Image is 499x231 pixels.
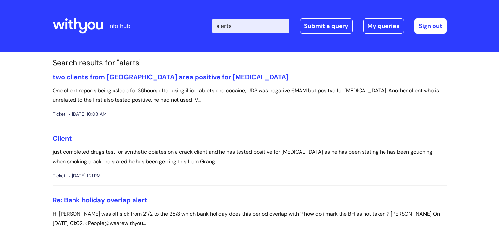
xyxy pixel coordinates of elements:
a: My queries [363,18,404,34]
p: info hub [108,21,130,31]
h1: Search results for "alerts" [53,58,447,68]
span: [DATE] 1:21 PM [69,172,101,180]
span: Ticket [53,110,65,118]
span: Ticket [53,172,65,180]
a: two clients from [GEOGRAPHIC_DATA] area positive for [MEDICAL_DATA] [53,73,289,81]
input: Search [212,19,289,33]
p: just completed drugs test for synthetic opiates on a crack client and he has tested positive for ... [53,148,447,167]
div: | - [212,18,447,34]
a: Submit a query [300,18,353,34]
a: Re: Bank holiday overlap alert [53,196,147,204]
a: Sign out [414,18,447,34]
p: Hi [PERSON_NAME] was off sick from 21/2 to the 25/3 which bank holiday does this period overlap w... [53,209,447,228]
a: Client [53,134,72,143]
span: [DATE] 10:08 AM [69,110,107,118]
p: One client reports being asleep for 36hours after using illict tablets and cocaine, UDS was negat... [53,86,447,105]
